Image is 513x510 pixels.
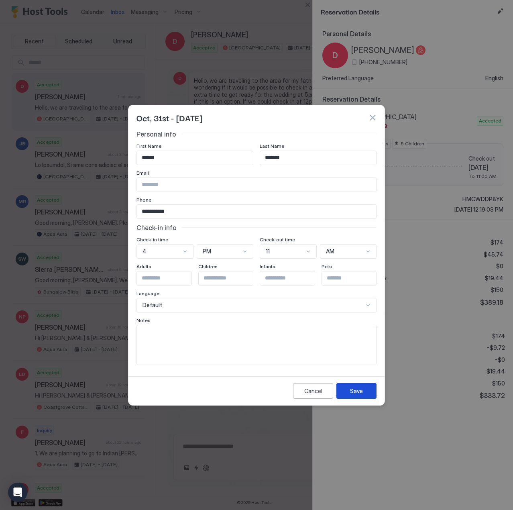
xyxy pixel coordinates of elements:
input: Input Field [199,271,265,285]
span: Check-in time [136,237,168,243]
input: Input Field [260,271,326,285]
span: Infants [260,263,275,269]
span: 11 [266,248,270,255]
span: Children [198,263,218,269]
input: Input Field [137,271,203,285]
div: Save [350,387,363,395]
div: Cancel [304,387,322,395]
span: Pets [322,263,332,269]
span: PM [203,248,211,255]
span: Last Name [260,143,284,149]
div: Open Intercom Messenger [8,483,27,502]
input: Input Field [322,271,388,285]
input: Input Field [260,151,376,165]
span: Email [136,170,149,176]
span: Phone [136,197,151,203]
input: Input Field [137,151,253,165]
span: Default [142,302,162,309]
span: Notes [136,317,151,323]
span: Language [136,290,159,296]
textarea: Input Field [137,325,376,365]
input: Input Field [137,205,376,218]
button: Cancel [293,383,333,399]
input: Input Field [137,178,376,192]
span: 4 [142,248,147,255]
span: First Name [136,143,161,149]
span: AM [326,248,334,255]
button: Save [336,383,377,399]
span: Personal info [136,130,176,138]
span: Oct, 31st - [DATE] [136,112,202,124]
span: Check-in info [136,224,177,232]
span: Adults [136,263,151,269]
span: Check-out time [260,237,295,243]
